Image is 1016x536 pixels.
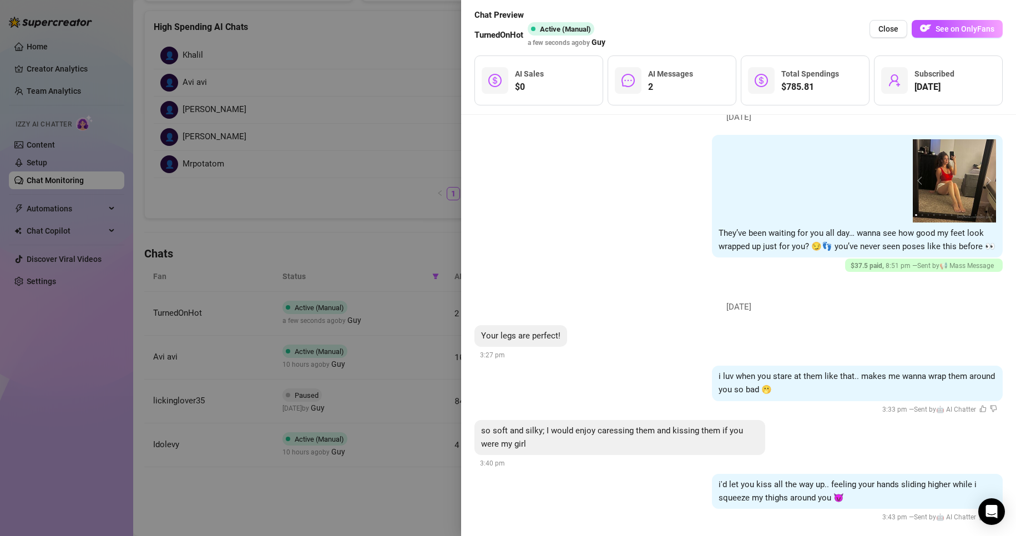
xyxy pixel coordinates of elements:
[990,405,997,412] span: dislike
[481,331,560,341] span: Your legs are perfect!
[980,214,982,216] button: 12
[945,214,947,216] button: 6
[983,176,992,185] button: next
[781,80,839,94] span: $785.81
[474,29,523,42] span: TurnedOnHot
[481,426,743,449] span: so soft and silky; I would enjoy caressing them and kissing them if you were my girl
[920,23,931,34] img: OF
[474,9,605,22] span: Chat Preview
[914,513,976,521] span: Sent by 🤖 AI Chatter
[480,459,505,467] span: 3:40 pm
[719,479,977,503] span: i'd let you kiss all the way up.. feeling your hands sliding higher while i squeeze my thighs aro...
[528,39,605,47] span: a few seconds ago by
[621,74,635,87] span: message
[755,74,768,87] span: dollar
[540,25,591,33] span: Active (Manual)
[969,214,970,216] button: 10
[914,80,954,94] span: [DATE]
[978,498,1005,525] div: Open Intercom Messenger
[979,405,987,412] span: like
[913,139,996,223] img: media
[878,24,898,33] span: Close
[987,214,988,216] button: 13
[922,214,923,216] button: 2
[870,20,907,38] button: Close
[718,111,760,124] span: [DATE]
[957,214,959,216] button: 8
[851,262,886,270] span: $ 37.5 paid ,
[851,262,997,270] span: 8:51 pm —
[951,214,953,216] button: 7
[912,20,1003,38] button: OFSee on OnlyFans
[933,214,935,216] button: 4
[963,214,964,216] button: 9
[928,214,929,216] button: 3
[719,228,995,251] span: They’ve been waiting for you all day… wanna see how good my feet look wrapped up just for you? 😏👣...
[917,176,926,185] button: prev
[914,406,976,413] span: Sent by 🤖 AI Chatter
[648,80,693,94] span: 2
[648,69,693,78] span: AI Messages
[882,513,997,521] span: 3:43 pm —
[480,351,505,359] span: 3:27 pm
[488,74,502,87] span: dollar
[781,69,839,78] span: Total Spendings
[975,214,977,216] button: 11
[515,69,544,78] span: AI Sales
[882,406,997,413] span: 3:33 pm —
[992,214,994,216] button: 14
[914,69,954,78] span: Subscribed
[939,214,941,216] button: 5
[718,301,760,314] span: [DATE]
[515,80,544,94] span: $0
[888,74,901,87] span: user-add
[917,262,994,270] span: Sent by 📢 Mass Message
[936,24,994,33] span: See on OnlyFans
[592,36,605,48] span: Guy
[719,371,995,395] span: i luv when you stare at them like that.. makes me wanna wrap them around you so bad 🫢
